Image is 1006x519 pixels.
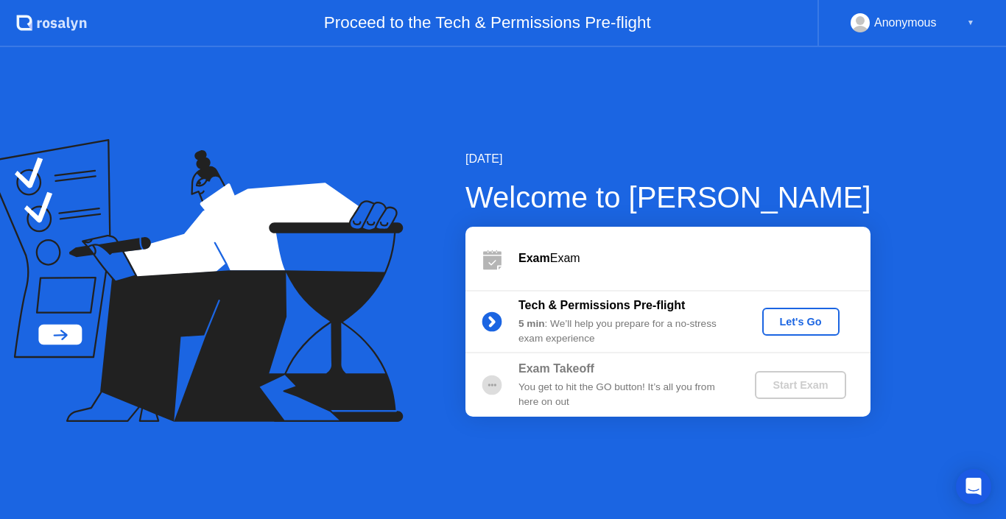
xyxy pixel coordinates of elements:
[762,308,840,336] button: Let's Go
[967,13,974,32] div: ▼
[518,299,685,311] b: Tech & Permissions Pre-flight
[755,371,845,399] button: Start Exam
[465,175,871,219] div: Welcome to [PERSON_NAME]
[874,13,937,32] div: Anonymous
[768,316,834,328] div: Let's Go
[518,252,550,264] b: Exam
[956,469,991,504] div: Open Intercom Messenger
[761,379,840,391] div: Start Exam
[518,250,870,267] div: Exam
[465,150,871,168] div: [DATE]
[518,380,731,410] div: You get to hit the GO button! It’s all you from here on out
[518,317,731,347] div: : We’ll help you prepare for a no-stress exam experience
[518,318,545,329] b: 5 min
[518,362,594,375] b: Exam Takeoff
